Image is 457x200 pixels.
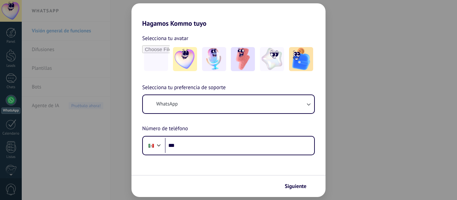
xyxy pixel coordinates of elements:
img: -3.jpeg [231,47,255,71]
img: -2.jpeg [202,47,226,71]
span: Selecciona tu avatar [142,34,188,43]
button: WhatsApp [143,95,314,113]
img: -1.jpeg [173,47,197,71]
span: WhatsApp [156,101,178,108]
span: Siguiente [285,184,306,189]
div: Mexico: + 52 [145,139,158,153]
img: -4.jpeg [260,47,284,71]
span: Selecciona tu preferencia de soporte [142,83,226,92]
button: Siguiente [282,181,315,192]
span: Número de teléfono [142,125,188,133]
img: -5.jpeg [289,47,313,71]
h2: Hagamos Kommo tuyo [131,3,326,27]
